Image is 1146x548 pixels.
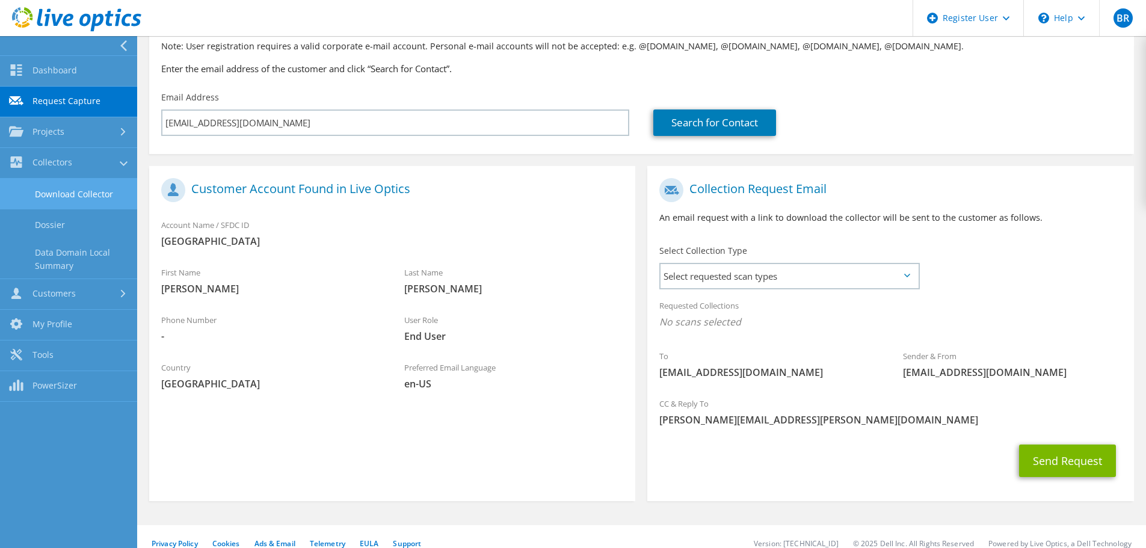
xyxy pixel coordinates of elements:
[161,282,380,295] span: [PERSON_NAME]
[653,109,776,136] a: Search for Contact
[392,260,635,301] div: Last Name
[647,391,1133,433] div: CC & Reply To
[404,377,623,390] span: en-US
[1038,13,1049,23] svg: \n
[659,245,747,257] label: Select Collection Type
[647,293,1133,337] div: Requested Collections
[1019,445,1116,477] button: Send Request
[659,413,1121,426] span: [PERSON_NAME][EMAIL_ADDRESS][PERSON_NAME][DOMAIN_NAME]
[161,91,219,103] label: Email Address
[161,40,1122,53] p: Note: User registration requires a valid corporate e-mail account. Personal e-mail accounts will ...
[149,355,392,396] div: Country
[659,366,878,379] span: [EMAIL_ADDRESS][DOMAIN_NAME]
[659,178,1115,202] h1: Collection Request Email
[659,315,1121,328] span: No scans selected
[161,330,380,343] span: -
[647,343,890,385] div: To
[161,377,380,390] span: [GEOGRAPHIC_DATA]
[404,282,623,295] span: [PERSON_NAME]
[661,264,917,288] span: Select requested scan types
[149,260,392,301] div: First Name
[1114,8,1133,28] span: BR
[903,366,1122,379] span: [EMAIL_ADDRESS][DOMAIN_NAME]
[161,62,1122,75] h3: Enter the email address of the customer and click “Search for Contact”.
[161,235,623,248] span: [GEOGRAPHIC_DATA]
[659,211,1121,224] p: An email request with a link to download the collector will be sent to the customer as follows.
[161,178,617,202] h1: Customer Account Found in Live Optics
[891,343,1134,385] div: Sender & From
[392,355,635,396] div: Preferred Email Language
[149,307,392,349] div: Phone Number
[149,212,635,254] div: Account Name / SFDC ID
[404,330,623,343] span: End User
[392,307,635,349] div: User Role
